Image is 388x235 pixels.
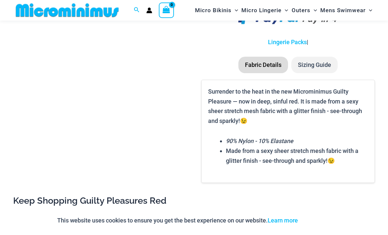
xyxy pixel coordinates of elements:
[231,2,238,19] span: Menu Toggle
[310,2,317,19] span: Menu Toggle
[292,2,310,19] span: Outers
[226,146,368,166] li: Made from a sexy sheer stretch mesh fabric with a glitter finish - see-through and sparkly!
[57,216,298,225] p: This website uses cookies to ensure you get the best experience on our website.
[192,1,375,20] nav: Site Navigation
[303,213,331,228] button: Accept
[13,195,375,207] h2: Keep Shopping Guilty Pleasures Red
[226,138,293,145] em: 90% Nylon - 10% Elastane
[327,158,335,164] span: 😉
[146,8,152,14] a: Account icon link
[268,217,298,224] a: Learn more
[201,38,375,47] p: |
[159,3,174,18] a: View Shopping Cart, empty
[319,2,374,19] a: Mens SwimwearMenu ToggleMenu Toggle
[366,2,372,19] span: Menu Toggle
[208,87,368,126] p: Surrender to the heat in the new Microminimus Guilty Pleasure — now in deep, sinful red. It is ma...
[241,2,281,19] span: Micro Lingerie
[13,3,121,18] img: MM SHOP LOGO FLAT
[134,6,140,15] a: Search icon link
[238,57,288,73] li: Fabric Details
[195,2,231,19] span: Micro Bikinis
[291,57,338,73] li: Sizing Guide
[240,2,290,19] a: Micro LingerieMenu ToggleMenu Toggle
[290,2,319,19] a: OutersMenu ToggleMenu Toggle
[281,2,288,19] span: Menu Toggle
[268,39,307,46] a: Lingerie Packs
[193,2,240,19] a: Micro BikinisMenu ToggleMenu Toggle
[320,2,366,19] span: Mens Swimwear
